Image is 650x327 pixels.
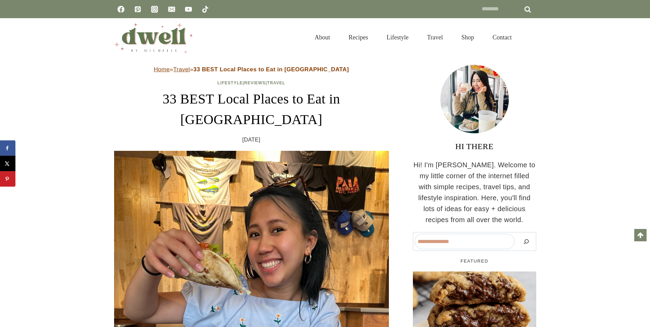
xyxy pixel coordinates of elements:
[165,2,179,16] a: Email
[244,81,266,85] a: Reviews
[242,135,260,144] time: [DATE]
[452,26,483,49] a: Shop
[305,26,339,49] a: About
[377,26,418,49] a: Lifestyle
[634,229,647,241] a: Scroll to top
[114,22,193,53] img: DWELL by michelle
[198,2,212,16] a: TikTok
[413,258,536,265] h5: FEATURED
[339,26,377,49] a: Recipes
[413,140,536,153] h3: HI THERE
[218,81,285,85] span: | |
[218,81,243,85] a: Lifestyle
[518,234,535,249] button: Search
[193,66,349,73] strong: 33 BEST Local Places to Eat in [GEOGRAPHIC_DATA]
[413,159,536,225] p: Hi! I'm [PERSON_NAME]. Welcome to my little corner of the internet filled with simple recipes, tr...
[114,2,128,16] a: Facebook
[154,66,170,73] a: Home
[154,66,349,73] span: » »
[173,66,190,73] a: Travel
[525,32,536,43] button: View Search Form
[267,81,285,85] a: Travel
[418,26,452,49] a: Travel
[182,2,195,16] a: YouTube
[305,26,521,49] nav: Primary Navigation
[131,2,145,16] a: Pinterest
[148,2,161,16] a: Instagram
[483,26,521,49] a: Contact
[114,89,389,130] h1: 33 BEST Local Places to Eat in [GEOGRAPHIC_DATA]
